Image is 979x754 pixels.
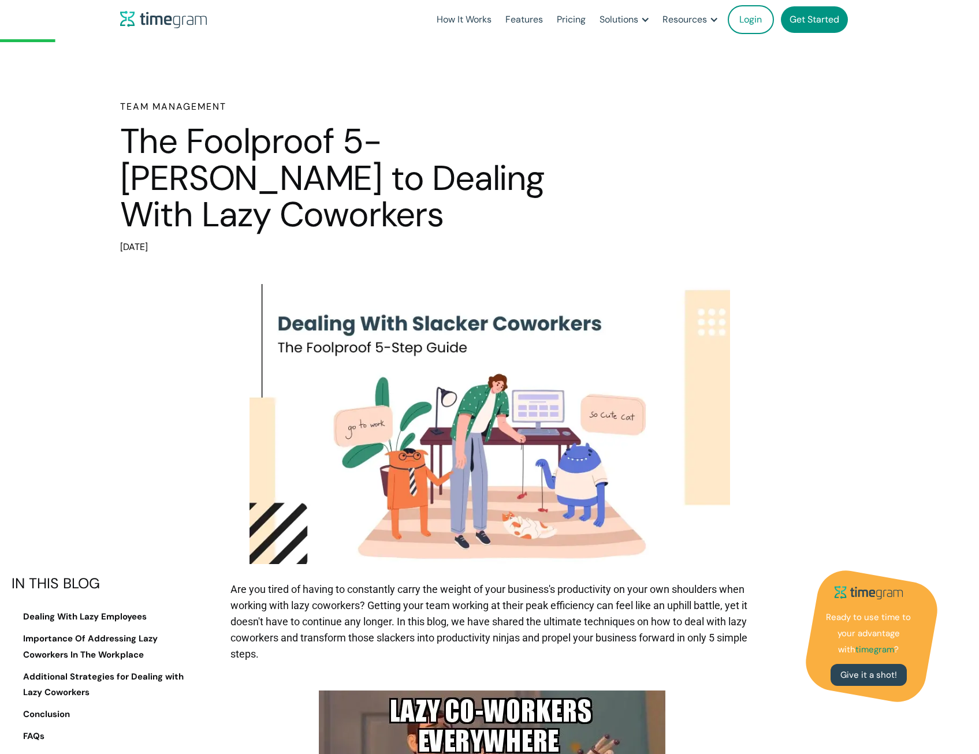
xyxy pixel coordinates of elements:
a: Dealing With Lazy Employees [12,609,185,625]
p: Ready to use time to your advantage with ? [822,610,915,658]
strong: Dealing With Lazy Employees [23,611,147,622]
a: Get Started [781,6,848,33]
div: Resources [662,12,707,28]
strong: FAQs [23,730,44,742]
h1: The Foolproof 5-[PERSON_NAME] to Dealing With Lazy Coworkers [120,123,605,233]
div: [DATE] [120,239,605,255]
a: FAQs [12,729,185,745]
div: Solutions [600,12,638,28]
a: Additional Strategies for Dealing with Lazy Coworkers [12,669,185,701]
iframe: Tidio Chat [920,680,974,734]
a: Give it a shot! [831,664,907,686]
p: Are you tired of having to constantly carry the weight of your business's productivity on your ow... [230,576,754,668]
img: timegram logo [828,581,909,604]
strong: Additional Strategies for Dealing with Lazy Coworkers [23,671,184,699]
strong: timegram [855,644,894,655]
div: IN THIS BLOG [12,576,185,592]
h6: Team Management [120,100,605,114]
a: Importance Of Addressing Lazy Coworkers In The Workplace [12,631,185,663]
a: Login [728,5,774,34]
a: Conclusion [12,707,185,723]
strong: Conclusion [23,708,70,720]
